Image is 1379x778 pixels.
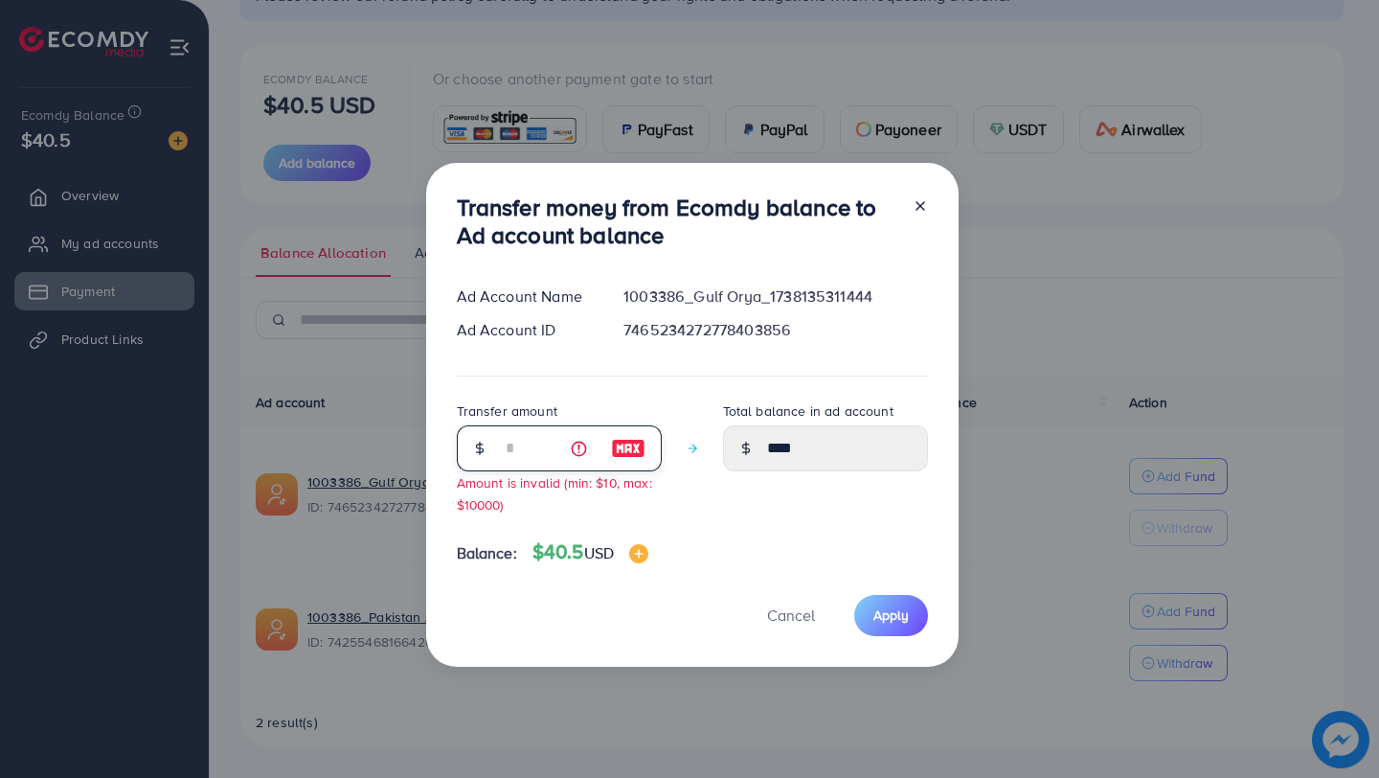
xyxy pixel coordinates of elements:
div: Ad Account Name [441,286,609,308]
label: Total balance in ad account [723,401,893,421]
div: 7465234272778403856 [608,319,942,341]
div: 1003386_Gulf Orya_1738135311444 [608,286,942,308]
span: Apply [873,606,909,625]
div: Ad Account ID [441,319,609,341]
img: image [611,437,645,460]
span: Cancel [767,605,815,626]
h3: Transfer money from Ecomdy balance to Ad account balance [457,194,897,249]
button: Apply [854,595,928,636]
small: Amount is invalid (min: $10, max: $10000) [457,473,652,514]
button: Cancel [743,595,839,636]
h4: $40.5 [532,540,648,564]
label: Transfer amount [457,401,557,421]
span: Balance: [457,542,517,564]
img: image [629,544,648,563]
span: USD [584,542,614,563]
